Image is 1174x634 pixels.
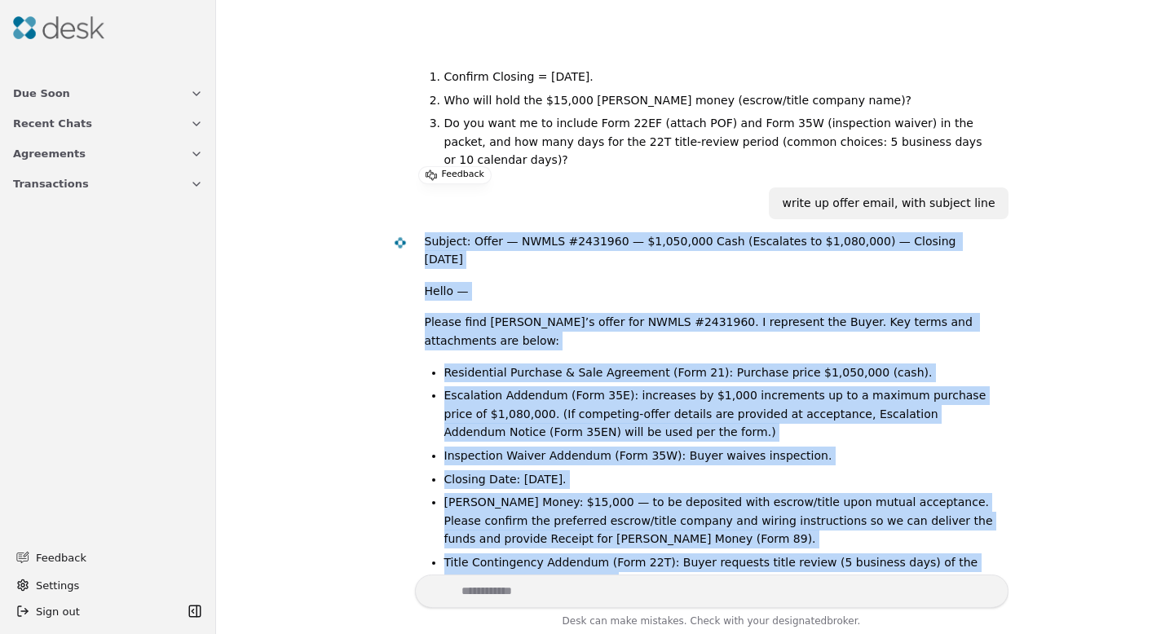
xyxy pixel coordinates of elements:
p: Please find [PERSON_NAME]’s offer for NWMLS #2431960. I represent the Buyer. Key terms and attach... [425,313,995,350]
button: Transactions [3,169,213,199]
li: Do you want me to include Form 22EF (attach POF) and Form 35W (inspection waiver) in the packet, ... [444,114,995,170]
li: Closing Date: [DATE]. [444,470,995,489]
li: Residential Purchase & Sale Agreement (Form 21): Purchase price $1,050,000 (cash). [444,363,995,382]
li: [PERSON_NAME] Money: $15,000 — to be deposited with escrow/title upon mutual acceptance. Please c... [444,493,995,548]
button: Agreements [3,139,213,169]
li: Who will hold the $15,000 [PERSON_NAME] money (escrow/title company name)? [444,91,995,110]
div: write up offer email, with subject line [782,194,995,213]
button: Due Soon [3,78,213,108]
span: Recent Chats [13,115,92,132]
button: Recent Chats [3,108,213,139]
button: Feedback [7,543,203,572]
button: Sign out [10,598,183,624]
span: Agreements [13,145,86,162]
span: Feedback [36,549,193,566]
textarea: Write your prompt here [415,575,1008,608]
li: Inspection Waiver Addendum (Form 35W): Buyer waives inspection. [444,447,995,465]
span: Transactions [13,175,89,192]
p: Subject: Offer — NWMLS #2431960 — $1,050,000 Cash (Escalates to $1,080,000) — Closing [DATE] [425,232,995,269]
p: Feedback [442,167,484,183]
p: Hello — [425,282,995,301]
span: designated [772,615,827,627]
img: Desk [393,236,407,249]
li: Escalation Addendum (Form 35E): increases by $1,000 increments up to a maximum purchase price of ... [444,386,995,442]
img: Desk [13,16,104,39]
button: Settings [10,572,206,598]
li: Title Contingency Addendum (Form 22T): Buyer requests title review (5 business days) of the preli... [444,553,995,590]
div: Desk can make mistakes. Check with your broker. [415,613,1008,634]
span: Sign out [36,603,80,620]
li: Confirm Closing = [DATE]. [444,68,995,86]
span: Settings [36,577,79,594]
span: Due Soon [13,85,70,102]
